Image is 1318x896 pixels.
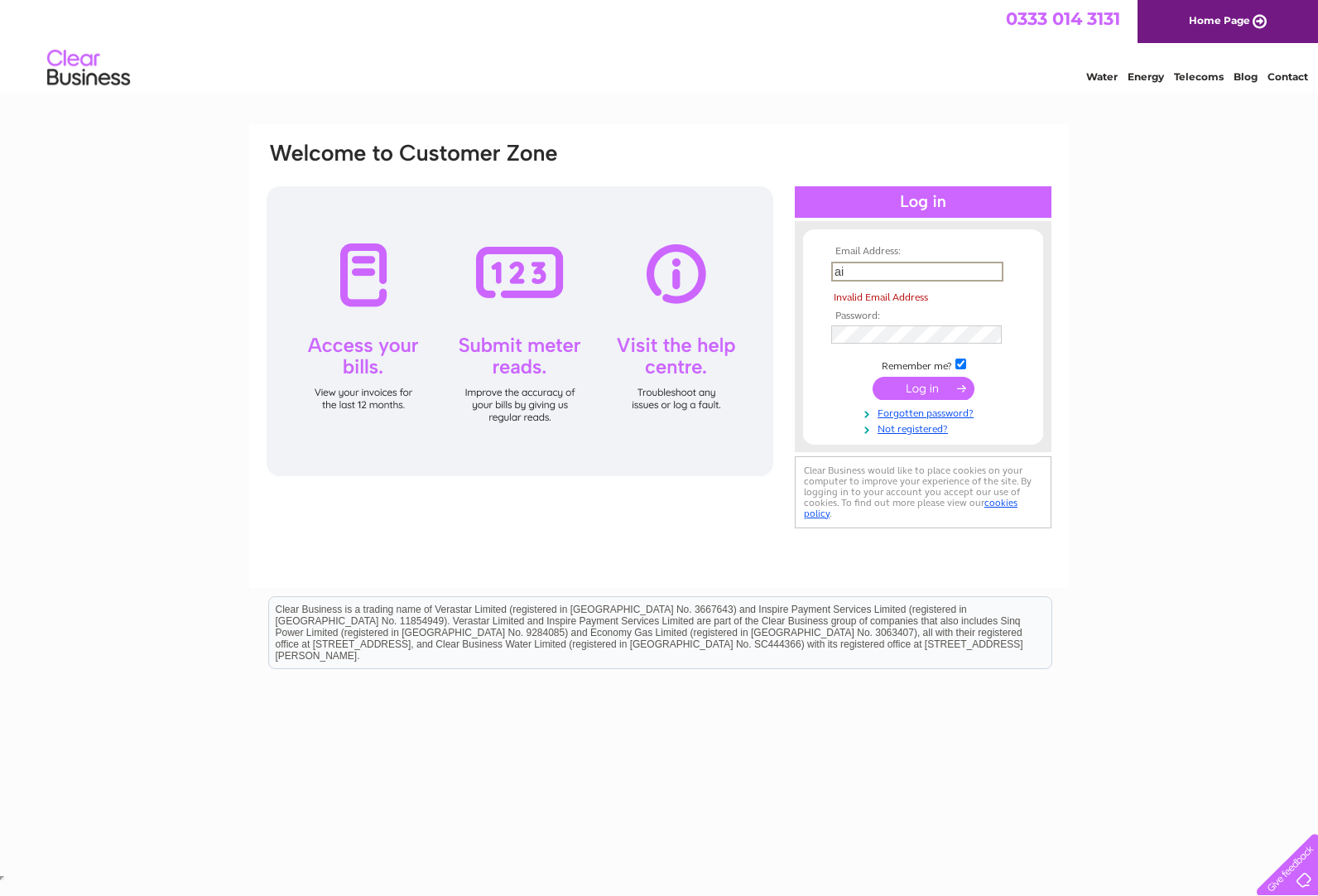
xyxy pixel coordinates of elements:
a: Energy [1128,70,1164,83]
input: Submit [873,377,974,400]
a: cookies policy [804,497,1017,519]
a: Not registered? [831,420,1019,436]
a: Water [1086,70,1118,83]
a: Forgotten password? [831,404,1019,420]
span: Invalid Email Address [834,291,928,303]
a: 0333 014 3131 [1006,8,1120,29]
a: Contact [1267,70,1308,83]
th: Password: [827,311,1019,322]
a: Telecoms [1174,70,1224,83]
td: Remember me? [827,356,1019,373]
th: Email Address: [827,246,1019,258]
a: Blog [1234,70,1258,83]
img: logo.png [46,43,131,94]
div: Clear Business would like to place cookies on your computer to improve your experience of the sit... [795,456,1051,528]
div: Clear Business is a trading name of Verastar Limited (registered in [GEOGRAPHIC_DATA] No. 3667643... [269,9,1051,80]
